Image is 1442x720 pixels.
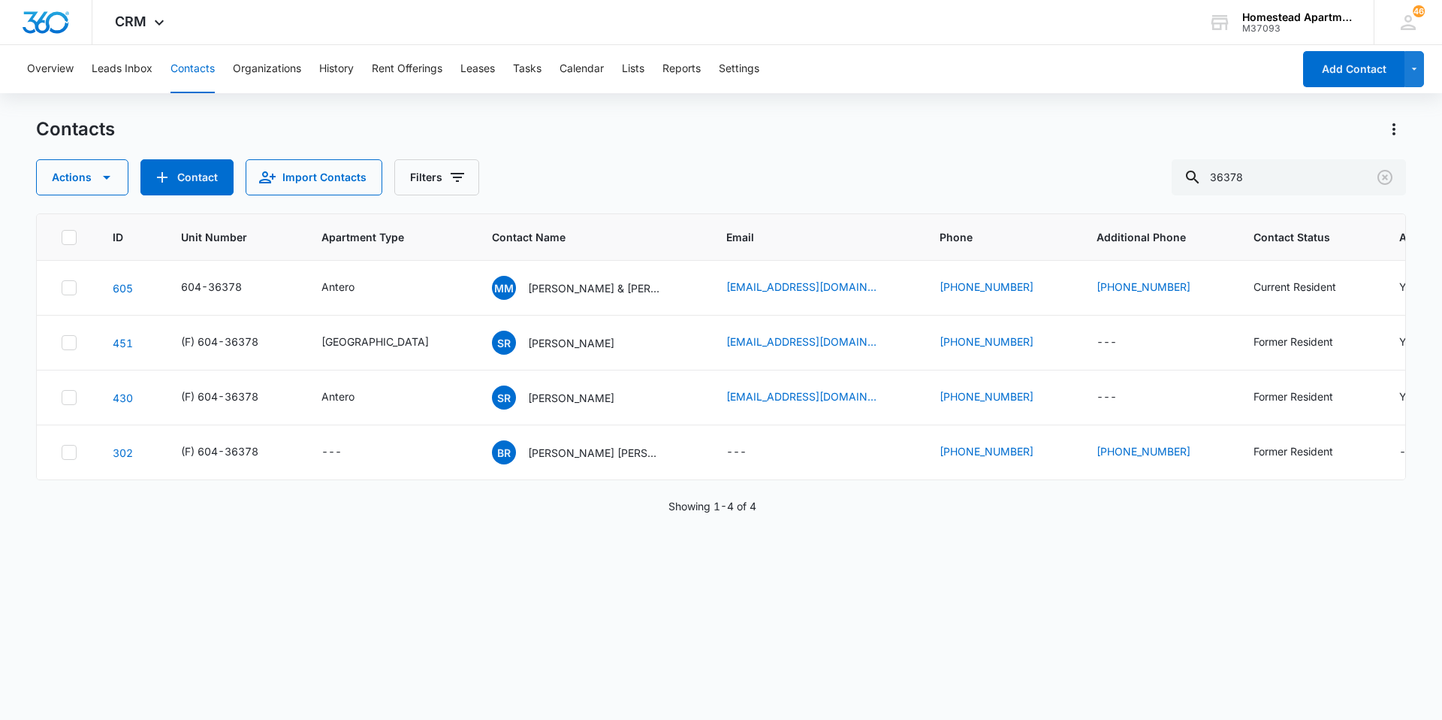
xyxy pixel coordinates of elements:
button: Leads Inbox [92,45,152,93]
div: Yes [1399,334,1417,349]
button: Contacts [170,45,215,93]
div: (F) 604-36378 [181,334,258,349]
span: SR [492,331,516,355]
div: Former Resident [1253,334,1333,349]
div: --- [726,443,747,461]
span: Apartment Type [321,229,456,245]
div: Contact Name - Martha Marin & Manuel Castanada - Select to Edit Field [492,276,690,300]
div: (F) 604-36378 [181,389,258,404]
div: Email - rodriguezsl91@outlook.com - Select to Edit Field [726,334,904,352]
button: Actions [36,159,128,195]
h1: Contacts [36,118,115,141]
p: [PERSON_NAME] [528,390,614,406]
div: Unit Number - 604-36378 - Select to Edit Field [181,279,269,297]
div: Apartment Type - - Select to Edit Field [321,443,369,461]
button: Organizations [233,45,301,93]
div: (F) 604-36378 [181,443,258,459]
div: Additional Phone - (903) 262-8343 - Select to Edit Field [1097,443,1217,461]
div: Apartment Type - Oxford - Select to Edit Field [321,334,456,352]
span: Additional Phone [1097,229,1217,245]
button: Lists [622,45,644,93]
div: --- [1097,334,1117,352]
span: Phone [940,229,1039,245]
div: Phone - (970) 793-5414 - Select to Edit Field [940,334,1060,352]
a: Navigate to contact details page for Stacey Rodriguez [113,337,133,349]
div: Contact Name - Stacey Rodriguez - Select to Edit Field [492,331,641,355]
a: [EMAIL_ADDRESS][DOMAIN_NAME] [726,279,876,295]
span: BR [492,440,516,464]
div: Additional Phone - - Select to Edit Field [1097,389,1144,407]
div: Contact Status - Former Resident - Select to Edit Field [1253,389,1360,407]
div: Unit Number - (F) 604-36378 - Select to Edit Field [181,443,285,461]
a: [PHONE_NUMBER] [1097,279,1190,295]
button: Reports [662,45,701,93]
div: Apartment Type - Antero - Select to Edit Field [321,279,382,297]
span: SR [492,386,516,410]
div: Yes [1399,279,1417,295]
div: Phone - (970) 793-5414 - Select to Edit Field [940,389,1060,407]
button: Actions [1382,117,1406,141]
span: Contact Status [1253,229,1341,245]
div: notifications count [1413,5,1425,17]
a: [PHONE_NUMBER] [940,334,1033,349]
button: Leases [460,45,495,93]
span: ID [113,229,123,245]
button: Add Contact [140,159,234,195]
div: [GEOGRAPHIC_DATA] [321,334,429,349]
button: Settings [719,45,759,93]
div: --- [1097,389,1117,407]
a: [PHONE_NUMBER] [1097,443,1190,459]
div: Phone - (903) 330-2683 - Select to Edit Field [940,443,1060,461]
span: Unit Number [181,229,285,245]
div: account name [1242,11,1352,23]
p: Showing 1-4 of 4 [668,498,756,514]
div: Unit Number - (F) 604-36378 - Select to Edit Field [181,389,285,407]
div: Email - mmb050761@gmail.com - Select to Edit Field [726,279,904,297]
button: Filters [394,159,479,195]
div: Phone - (310) 427-5216 - Select to Edit Field [940,279,1060,297]
div: Apartment Type - Antero - Select to Edit Field [321,389,382,407]
span: MM [492,276,516,300]
div: Email - - Select to Edit Field [726,443,774,461]
p: [PERSON_NAME] & [PERSON_NAME] [528,280,663,296]
a: [EMAIL_ADDRESS][DOMAIN_NAME] [726,389,876,404]
span: Email [726,229,882,245]
div: Contact Status - Former Resident - Select to Edit Field [1253,443,1360,461]
div: Yes [1399,389,1417,404]
a: [PHONE_NUMBER] [940,389,1033,404]
input: Search Contacts [1172,159,1406,195]
a: Navigate to contact details page for Brandi Rollins Kevin Rollins [113,446,133,459]
button: Clear [1373,165,1397,189]
p: [PERSON_NAME] [528,335,614,351]
div: Additional Phone - (424) 703-0205 - Select to Edit Field [1097,279,1217,297]
div: account id [1242,23,1352,34]
span: CRM [115,14,146,29]
div: --- [1399,443,1419,461]
div: Contact Name - Brandi Rollins Kevin Rollins - Select to Edit Field [492,440,690,464]
div: Former Resident [1253,389,1333,404]
div: Unit Number - (F) 604-36378 - Select to Edit Field [181,334,285,352]
div: Contact Status - Current Resident - Select to Edit Field [1253,279,1363,297]
button: Overview [27,45,74,93]
div: Antero [321,389,354,404]
span: 46 [1413,5,1425,17]
button: Calendar [560,45,604,93]
a: [PHONE_NUMBER] [940,279,1033,295]
button: Add Contact [1303,51,1404,87]
button: Import Contacts [246,159,382,195]
span: Contact Name [492,229,668,245]
p: [PERSON_NAME] [PERSON_NAME] [528,445,663,461]
div: Email - Rodriguez5191@outlook.com - Select to Edit Field [726,389,904,407]
button: Rent Offerings [372,45,442,93]
a: Navigate to contact details page for Stacey Rodriguez [113,392,133,404]
a: [PHONE_NUMBER] [940,443,1033,459]
div: Antero [321,279,354,295]
button: History [319,45,354,93]
a: Navigate to contact details page for Martha Marin & Manuel Castanada [113,282,133,295]
div: Additional Phone - - Select to Edit Field [1097,334,1144,352]
div: Former Resident [1253,443,1333,459]
div: --- [321,443,342,461]
div: 604-36378 [181,279,242,295]
a: [EMAIL_ADDRESS][DOMAIN_NAME] [726,334,876,349]
button: Tasks [513,45,542,93]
